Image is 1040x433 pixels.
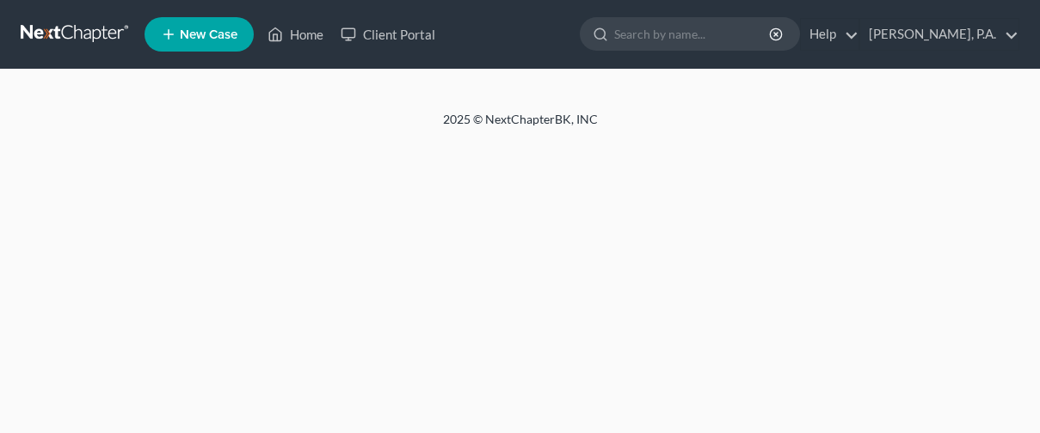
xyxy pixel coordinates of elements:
[180,28,237,41] span: New Case
[30,111,1011,142] div: 2025 © NextChapterBK, INC
[332,19,444,50] a: Client Portal
[860,19,1018,50] a: [PERSON_NAME], P.A.
[259,19,332,50] a: Home
[801,19,858,50] a: Help
[614,18,772,50] input: Search by name...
